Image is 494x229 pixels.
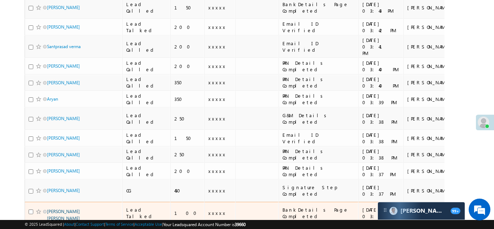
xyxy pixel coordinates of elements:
[208,79,226,85] span: xxxxx
[407,168,455,174] div: [PERSON_NAME]
[47,209,80,221] a: [PERSON_NAME] [PERSON_NAME]
[126,21,167,34] div: Lead Talked
[451,208,460,214] span: 99+
[47,188,80,193] a: [PERSON_NAME]
[126,148,167,161] div: Lead Called
[208,187,226,194] span: xxxxx
[407,24,455,30] div: [PERSON_NAME]
[282,207,355,220] div: BankDetails Page Completed
[126,207,167,220] div: Lead Talked
[282,60,355,73] div: PAN Details Completed
[282,76,355,89] div: PAN Details Completed
[174,168,201,174] div: 200
[174,115,201,122] div: 250
[282,93,355,106] div: PAN Details Completed
[407,187,455,194] div: [PERSON_NAME]
[106,178,131,187] em: Submit
[135,222,162,226] a: Acceptable Use
[378,202,465,220] div: carter-dragCarter[PERSON_NAME]99+
[362,148,400,161] div: [DATE] 03:38 PM
[208,96,226,102] span: xxxxx
[407,63,455,69] div: [PERSON_NAME]
[64,222,74,226] a: About
[126,40,167,53] div: Lead Called
[76,222,104,226] a: Contact Support
[47,152,80,157] a: [PERSON_NAME]
[362,112,400,125] div: [DATE] 03:38 PM
[208,151,226,157] span: xxxxx
[235,222,246,227] span: 39660
[47,63,80,69] a: [PERSON_NAME]
[126,187,167,194] div: CG
[362,132,400,145] div: [DATE] 03:38 PM
[282,21,355,34] div: Email ID Verified
[126,76,167,89] div: Lead Called
[282,40,355,53] div: Email ID Verified
[174,63,201,69] div: 200
[47,168,80,174] a: [PERSON_NAME]
[208,24,226,30] span: xxxxx
[126,112,167,125] div: Lead Called
[208,63,226,69] span: xxxxx
[174,24,201,30] div: 200
[362,21,400,34] div: [DATE] 03:42 PM
[47,96,58,102] a: Aryan
[208,115,226,122] span: xxxxx
[126,132,167,145] div: Lead Called
[174,43,201,50] div: 200
[126,60,167,73] div: Lead Called
[9,67,132,171] textarea: Type your message and click 'Submit'
[362,1,400,14] div: [DATE] 03:43 PM
[126,1,167,14] div: Lead Called
[174,96,201,102] div: 350
[174,135,201,141] div: 150
[174,187,201,194] div: 450
[119,4,136,21] div: Minimize live chat window
[208,43,226,50] span: xxxxx
[407,79,455,86] div: [PERSON_NAME]
[282,1,355,14] div: BankDetails Page Completed
[407,115,455,122] div: [PERSON_NAME]
[282,148,355,161] div: PAN Details Completed
[174,4,201,11] div: 150
[282,132,355,145] div: Email ID Verified
[362,207,400,220] div: [DATE] 03:32 PM
[105,222,133,226] a: Terms of Service
[208,210,226,216] span: xxxxx
[47,80,80,85] a: [PERSON_NAME]
[282,112,355,125] div: G&M Details Completed
[47,135,80,141] a: [PERSON_NAME]
[47,116,80,121] a: [PERSON_NAME]
[407,4,455,11] div: [PERSON_NAME]
[47,44,81,49] a: Santprasad verma
[362,93,400,106] div: [DATE] 03:39 PM
[126,93,167,106] div: Lead Called
[362,165,400,178] div: [DATE] 03:37 PM
[362,76,400,89] div: [DATE] 03:40 PM
[407,43,455,50] div: [PERSON_NAME]
[163,222,246,227] span: Your Leadsquared Account Number is
[174,151,201,158] div: 250
[25,221,246,228] span: © 2025 LeadSquared | | | | |
[282,184,355,197] div: Signature Step Completed
[208,135,226,141] span: xxxxx
[126,165,167,178] div: Lead Called
[282,165,355,178] div: PAN Details Completed
[407,151,455,158] div: [PERSON_NAME]
[407,135,455,141] div: [PERSON_NAME]
[208,168,226,174] span: xxxxx
[362,184,400,197] div: [DATE] 03:37 PM
[174,79,201,86] div: 350
[47,24,80,30] a: [PERSON_NAME]
[47,5,80,10] a: [PERSON_NAME]
[208,4,226,10] span: xxxxx
[407,96,455,102] div: [PERSON_NAME]
[174,210,201,216] div: 100
[38,38,122,47] div: Leave a message
[362,60,400,73] div: [DATE] 03:40 PM
[12,38,30,47] img: d_60004797649_company_0_60004797649
[362,37,400,56] div: [DATE] 03:41 PM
